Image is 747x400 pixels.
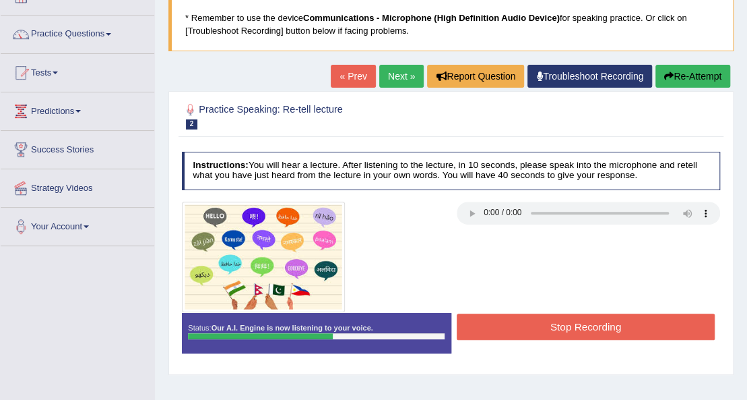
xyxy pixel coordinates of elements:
[1,54,154,88] a: Tests
[1,208,154,241] a: Your Account
[186,119,198,130] span: 2
[527,65,652,88] a: Troubleshoot Recording
[379,65,424,88] a: Next »
[1,92,154,126] a: Predictions
[193,160,248,170] b: Instructions:
[1,169,154,203] a: Strategy Videos
[331,65,375,88] a: « Prev
[427,65,524,88] button: Report Question
[303,13,560,23] b: Communications - Microphone (High Definition Audio Device)
[212,324,373,332] strong: Our A.I. Engine is now listening to your voice.
[1,131,154,165] a: Success Stories
[182,101,516,130] h2: Practice Speaking: Re-tell lecture
[182,152,721,190] h4: You will hear a lecture. After listening to the lecture, in 10 seconds, please speak into the mic...
[655,65,730,88] button: Re-Attempt
[182,313,451,353] div: Status:
[1,16,154,49] a: Practice Questions
[457,314,715,340] button: Stop Recording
